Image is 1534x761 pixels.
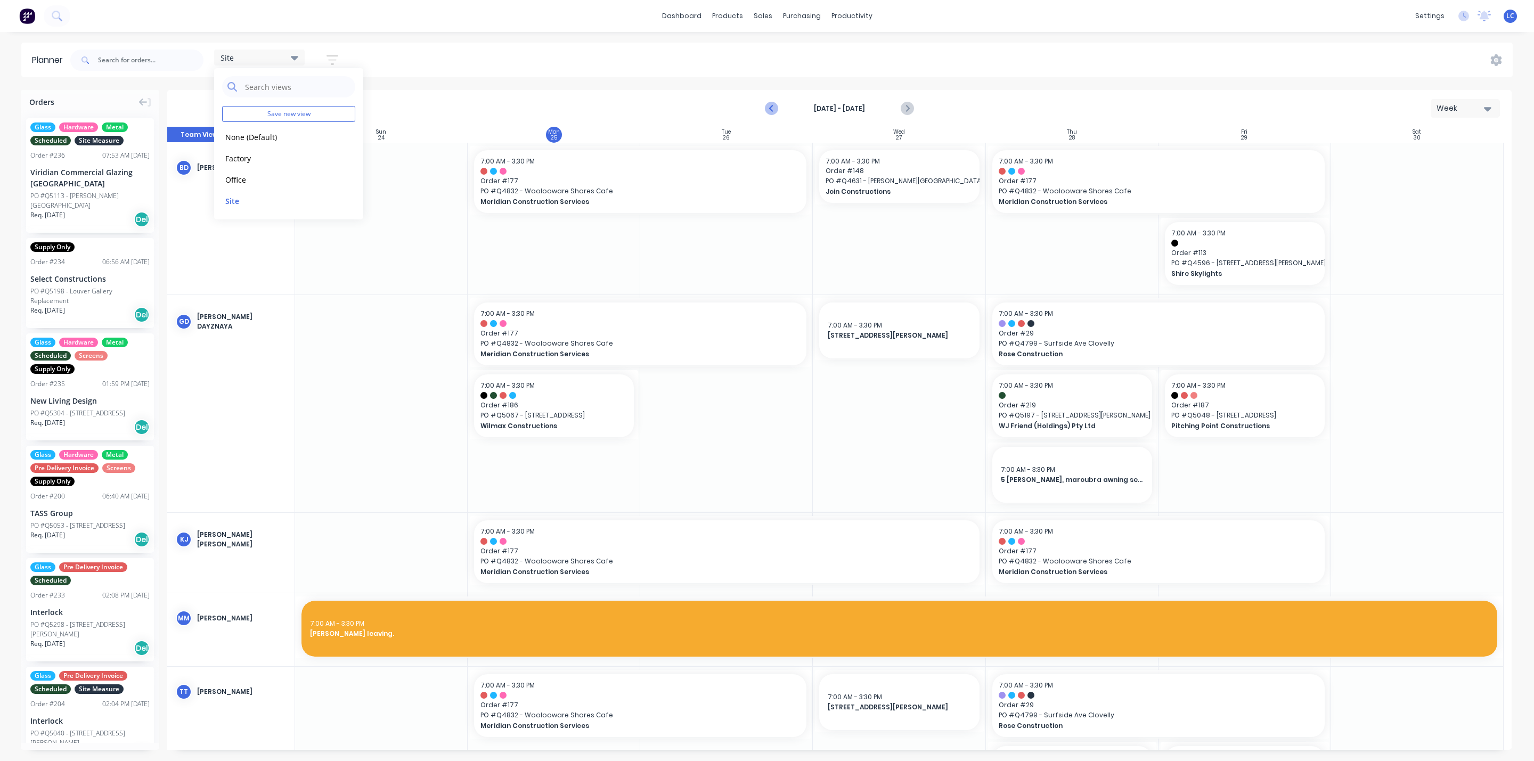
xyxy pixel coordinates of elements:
[30,715,150,726] div: Interlock
[1171,421,1304,431] span: Pitching Point Constructions
[999,546,1318,556] span: Order # 177
[480,527,535,536] span: 7:00 AM - 3:30 PM
[480,681,535,690] span: 7:00 AM - 3:30 PM
[480,309,535,318] span: 7:00 AM - 3:30 PM
[30,257,65,267] div: Order # 234
[999,157,1053,166] span: 7:00 AM - 3:30 PM
[29,96,54,108] span: Orders
[1413,135,1421,141] div: 30
[134,419,150,435] div: Del
[134,640,150,656] div: Del
[30,242,75,252] span: Supply Only
[999,329,1318,338] span: Order # 29
[826,187,958,197] span: Join Constructions
[828,692,882,701] span: 7:00 AM - 3:30 PM
[134,531,150,547] div: Del
[828,702,970,712] span: [STREET_ADDRESS][PERSON_NAME]
[826,166,973,176] span: Order # 148
[30,477,75,486] span: Supply Only
[376,129,386,135] div: Sun
[1001,475,1144,485] span: 5 [PERSON_NAME], maroubra awning service
[480,411,627,420] span: PO # Q5067 - [STREET_ADDRESS]
[999,309,1053,318] span: 7:00 AM - 3:30 PM
[1069,135,1075,141] div: 28
[197,530,286,549] div: [PERSON_NAME] [PERSON_NAME]
[30,287,150,306] div: PO #Q5198 - Louver Gallery Replacement
[999,400,1146,410] span: Order # 219
[102,151,150,160] div: 07:53 AM [DATE]
[134,211,150,227] div: Del
[98,50,203,71] input: Search for orders...
[378,135,385,141] div: 24
[102,379,150,389] div: 01:59 PM [DATE]
[176,160,192,176] div: BD
[30,408,125,418] div: PO #Q5304 - [STREET_ADDRESS]
[30,508,150,519] div: TASS Group
[1171,400,1318,410] span: Order # 187
[786,104,893,113] strong: [DATE] - [DATE]
[999,700,1318,710] span: Order # 29
[999,710,1318,720] span: PO # Q4799 - Surfside Ave Clovelly
[102,699,150,709] div: 02:04 PM [DATE]
[30,492,65,501] div: Order # 200
[30,273,150,284] div: Select Constructions
[722,129,731,135] div: Tue
[30,450,55,460] span: Glass
[999,197,1286,207] span: Meridian Construction Services
[999,681,1053,690] span: 7:00 AM - 3:30 PM
[480,157,535,166] span: 7:00 AM - 3:30 PM
[548,129,560,135] div: Mon
[75,136,124,145] span: Site Measure
[999,557,1318,566] span: PO # Q4832 - Woolooware Shores Cafe
[310,619,364,628] span: 7:00 AM - 3:30 PM
[1413,129,1421,135] div: Sat
[30,521,125,530] div: PO #Q5053 - [STREET_ADDRESS]
[778,8,826,24] div: purchasing
[310,629,1489,639] span: [PERSON_NAME] leaving.
[30,562,55,572] span: Glass
[480,349,768,359] span: Meridian Construction Services
[1171,411,1318,420] span: PO # Q5048 - [STREET_ADDRESS]
[30,729,150,748] div: PO #Q5040 - [STREET_ADDRESS][PERSON_NAME]
[999,411,1146,420] span: PO # Q5197 - [STREET_ADDRESS][PERSON_NAME]
[75,684,124,694] span: Site Measure
[999,186,1318,196] span: PO # Q4832 - Woolooware Shores Cafe
[551,135,557,141] div: 25
[244,76,350,97] input: Search views
[999,567,1286,577] span: Meridian Construction Services
[480,400,627,410] span: Order # 186
[102,450,128,460] span: Metal
[30,395,150,406] div: New Living Design
[30,136,71,145] span: Scheduled
[826,157,880,166] span: 7:00 AM - 3:30 PM
[19,8,35,24] img: Factory
[32,54,68,67] div: Planner
[30,167,150,189] div: Viridian Commercial Glazing [GEOGRAPHIC_DATA]
[480,700,800,710] span: Order # 177
[893,129,905,135] div: Wed
[999,381,1053,390] span: 7:00 AM - 3:30 PM
[167,127,231,143] button: Team View
[480,546,973,556] span: Order # 177
[176,531,192,547] div: KJ
[30,210,65,220] span: Req. [DATE]
[723,135,730,141] div: 26
[176,610,192,626] div: MM
[999,176,1318,186] span: Order # 177
[30,620,150,639] div: PO #Q5298 - [STREET_ADDRESS][PERSON_NAME]
[30,351,71,361] span: Scheduled
[1410,8,1450,24] div: settings
[222,130,336,143] button: None (Default)
[826,176,973,186] span: PO # Q4631 - [PERSON_NAME][GEOGRAPHIC_DATA]
[221,52,234,63] span: Site
[1241,135,1247,141] div: 29
[222,194,336,207] button: Site
[1067,129,1077,135] div: Thu
[102,257,150,267] div: 06:56 AM [DATE]
[1171,258,1318,268] span: PO # Q4596 - [STREET_ADDRESS][PERSON_NAME][PERSON_NAME]
[30,338,55,347] span: Glass
[480,557,973,566] span: PO # Q4832 - Woolooware Shores Cafe
[30,122,55,132] span: Glass
[197,312,286,331] div: [PERSON_NAME] Dayznaya
[1506,11,1514,21] span: LC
